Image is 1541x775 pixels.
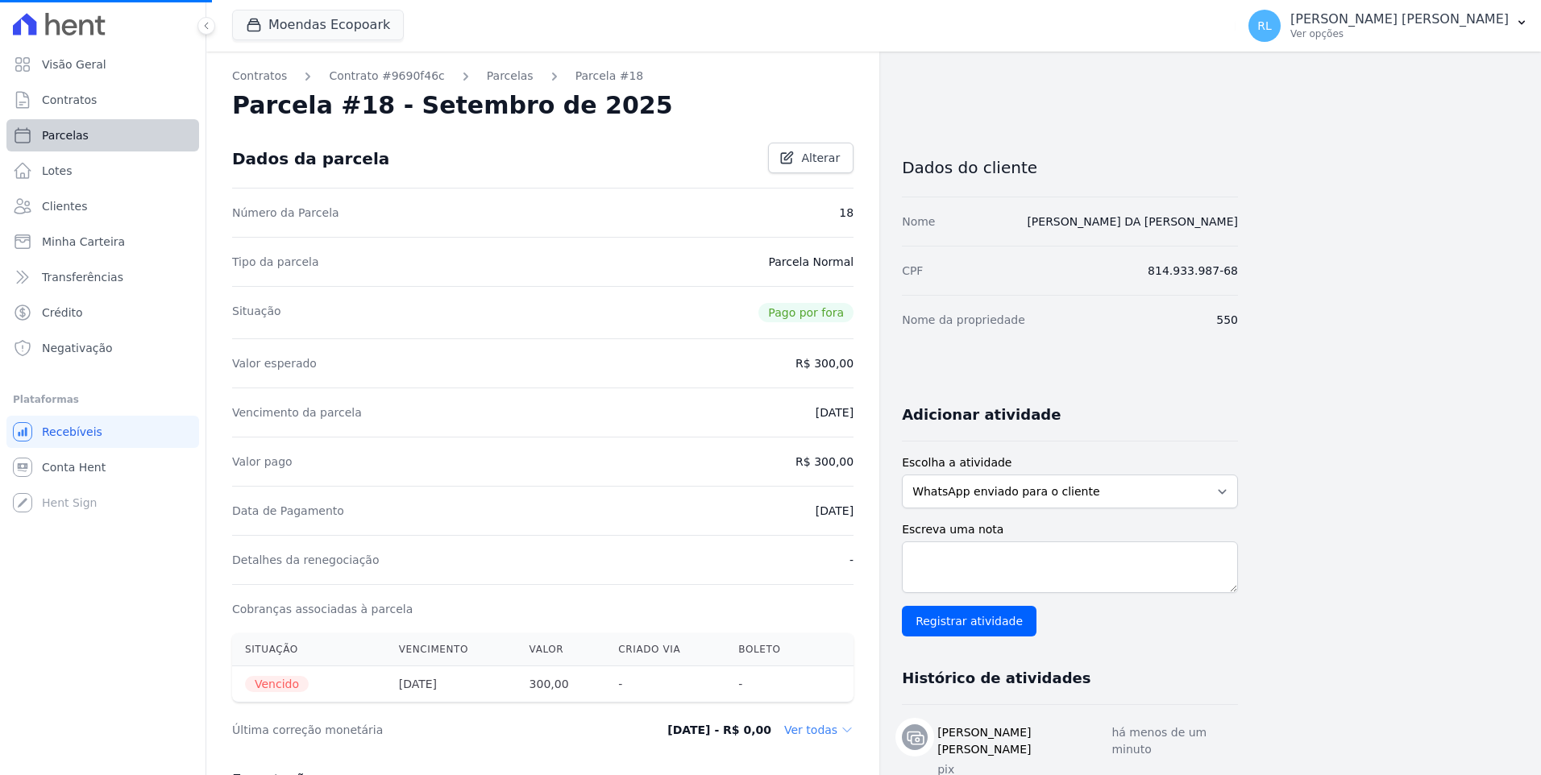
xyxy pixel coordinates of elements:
[232,254,319,270] dt: Tipo da parcela
[1216,312,1238,328] dd: 550
[725,633,818,666] th: Boleto
[329,68,444,85] a: Contrato #9690f46c
[386,666,517,702] th: [DATE]
[517,666,606,702] th: 300,00
[42,424,102,440] span: Recebíveis
[839,205,854,221] dd: 18
[768,143,854,173] a: Alterar
[42,56,106,73] span: Visão Geral
[517,633,606,666] th: Valor
[232,68,287,85] a: Contratos
[487,68,534,85] a: Parcelas
[1236,3,1541,48] button: RL [PERSON_NAME] [PERSON_NAME] Ver opções
[42,198,87,214] span: Clientes
[42,234,125,250] span: Minha Carteira
[605,633,725,666] th: Criado via
[1111,724,1238,758] p: há menos de um minuto
[42,340,113,356] span: Negativação
[575,68,644,85] a: Parcela #18
[6,296,199,329] a: Crédito
[6,416,199,448] a: Recebíveis
[42,92,97,108] span: Contratos
[1290,11,1509,27] p: [PERSON_NAME] [PERSON_NAME]
[816,404,854,421] dd: [DATE]
[6,155,199,187] a: Lotes
[232,722,600,738] dt: Última correção monetária
[386,633,517,666] th: Vencimento
[902,213,935,230] dt: Nome
[6,48,199,81] a: Visão Geral
[232,601,413,617] dt: Cobranças associadas à parcela
[42,305,83,321] span: Crédito
[816,503,854,519] dd: [DATE]
[902,606,1036,636] input: Registrar atividade
[232,552,380,568] dt: Detalhes da renegociação
[232,205,339,221] dt: Número da Parcela
[725,666,818,702] th: -
[902,669,1090,688] h3: Histórico de atividades
[6,119,199,151] a: Parcelas
[6,261,199,293] a: Transferências
[13,390,193,409] div: Plataformas
[42,459,106,475] span: Conta Hent
[667,722,771,738] dd: [DATE] - R$ 0,00
[232,355,317,371] dt: Valor esperado
[6,332,199,364] a: Negativação
[232,91,673,120] h2: Parcela #18 - Setembro de 2025
[902,158,1238,177] h3: Dados do cliente
[245,676,309,692] span: Vencido
[902,405,1061,425] h3: Adicionar atividade
[801,150,840,166] span: Alterar
[6,226,199,258] a: Minha Carteira
[232,10,404,40] button: Moendas Ecopoark
[6,190,199,222] a: Clientes
[232,68,854,85] nav: Breadcrumb
[795,355,854,371] dd: R$ 300,00
[849,552,854,568] dd: -
[232,454,293,470] dt: Valor pago
[232,149,389,168] div: Dados da parcela
[42,163,73,179] span: Lotes
[902,521,1238,538] label: Escreva uma nota
[768,254,854,270] dd: Parcela Normal
[902,454,1238,471] label: Escolha a atividade
[758,303,854,322] span: Pago por fora
[42,269,123,285] span: Transferências
[232,404,362,421] dt: Vencimento da parcela
[1027,215,1238,228] a: [PERSON_NAME] DA [PERSON_NAME]
[784,722,854,738] dd: Ver todas
[6,451,199,483] a: Conta Hent
[232,303,281,322] dt: Situação
[1148,263,1238,279] dd: 814.933.987-68
[232,633,386,666] th: Situação
[902,312,1025,328] dt: Nome da propriedade
[605,666,725,702] th: -
[1290,27,1509,40] p: Ver opções
[232,503,344,519] dt: Data de Pagamento
[42,127,89,143] span: Parcelas
[937,724,1111,758] h3: [PERSON_NAME] [PERSON_NAME]
[795,454,854,470] dd: R$ 300,00
[902,263,923,279] dt: CPF
[6,84,199,116] a: Contratos
[1257,20,1272,31] span: RL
